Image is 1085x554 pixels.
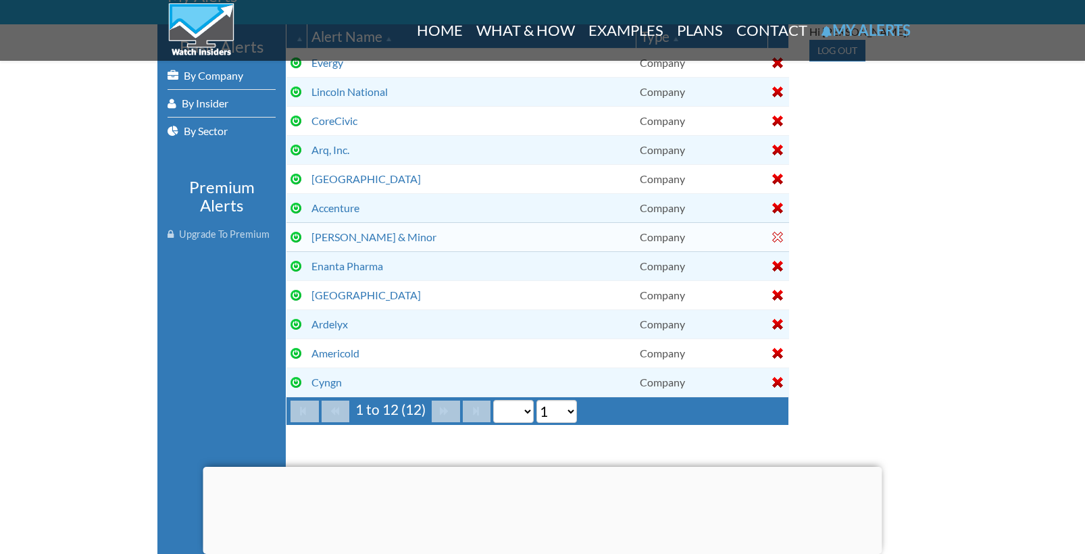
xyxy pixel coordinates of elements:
[168,118,276,145] a: By Sector
[311,85,388,98] a: Lincoln National
[352,401,429,418] span: 1 to 12 (12)
[168,62,276,89] a: By Company
[311,143,349,156] a: Arq, Inc.
[636,193,767,222] td: Company
[311,259,383,272] a: Enanta Pharma
[311,318,348,330] a: Ardelyx
[636,48,767,77] td: Company
[636,368,767,397] td: Company
[168,178,276,214] h3: Premium Alerts
[311,288,421,301] a: [GEOGRAPHIC_DATA]
[636,164,767,193] td: Company
[636,77,767,106] td: Company
[311,376,342,388] a: Cyngn
[311,114,357,127] a: CoreCivic
[493,400,534,423] select: Select page size
[536,400,577,423] select: Select page number
[636,251,767,280] td: Company
[203,467,882,551] iframe: Advertisement
[636,338,767,368] td: Company
[311,230,436,243] a: [PERSON_NAME] & Minor
[311,347,359,359] a: Americold
[636,309,767,338] td: Company
[636,106,767,135] td: Company
[636,135,767,164] td: Company
[311,172,421,185] a: [GEOGRAPHIC_DATA]
[636,222,767,251] td: Company
[168,221,276,248] a: Upgrade To Premium
[168,90,276,117] a: By Insider
[311,201,359,214] a: Accenture
[636,280,767,309] td: Company
[311,56,343,69] a: Evergy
